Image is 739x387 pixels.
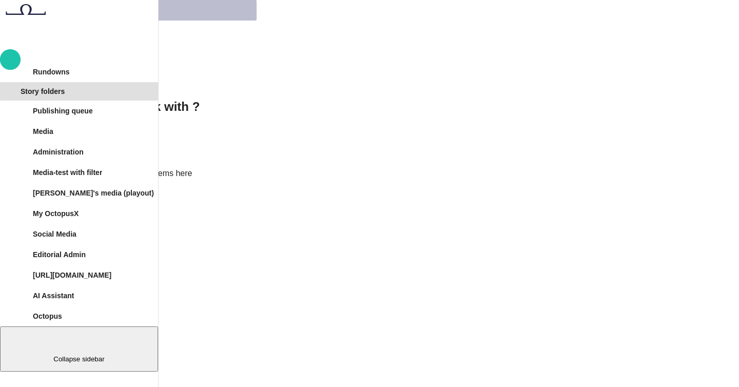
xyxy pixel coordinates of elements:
[33,188,154,198] p: [PERSON_NAME]'s media (playout)
[4,355,154,363] p: Collapse sidebar
[8,98,739,116] h2: What do you want to work with ?
[33,249,86,260] p: Editorial Admin
[33,208,79,219] p: My OctopusX
[334,21,369,34] p: 14:21:19
[33,67,70,77] p: Rundowns
[373,24,405,33] p: GMT+02:00
[33,270,111,280] p: [URL][DOMAIN_NAME]
[33,167,102,178] p: Media-test with filter
[33,126,53,137] p: Media
[21,86,65,96] p: Story folders
[8,167,739,180] p: Drag and drop open tabs or main menu items here
[33,106,93,116] p: Publishing queue
[8,147,739,159] p: -- or --
[33,311,62,321] p: Octopus
[33,147,84,157] p: Administration
[33,291,74,301] p: AI Assistant
[33,229,76,239] p: Social Media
